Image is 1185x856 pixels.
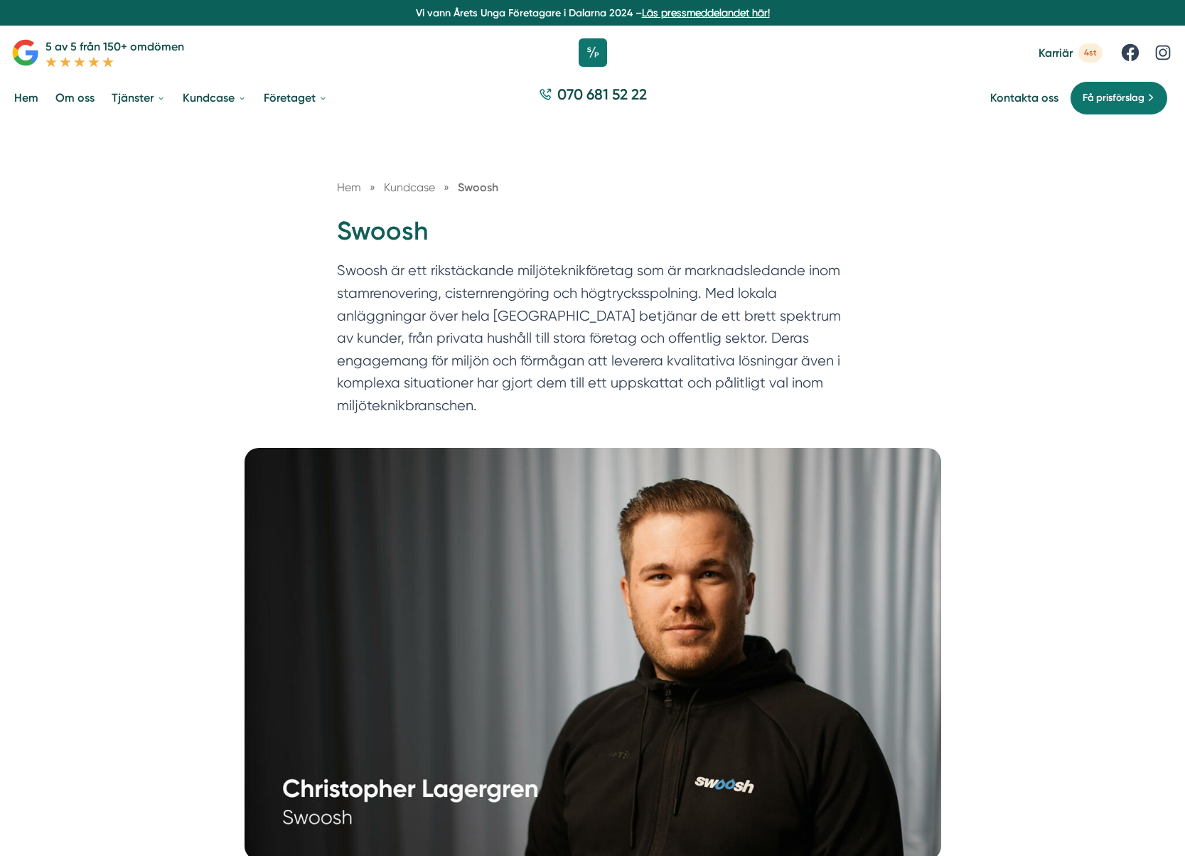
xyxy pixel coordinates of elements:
[53,80,97,116] a: Om oss
[337,214,849,260] h1: Swoosh
[444,178,449,196] span: »
[642,7,770,18] a: Läs pressmeddelandet här!
[11,80,41,116] a: Hem
[990,91,1058,105] a: Kontakta oss
[1083,90,1144,106] span: Få prisförslag
[109,80,168,116] a: Tjänster
[384,181,435,194] span: Kundcase
[1039,46,1073,60] span: Karriär
[6,6,1179,20] p: Vi vann Årets Unga Företagare i Dalarna 2024 –
[557,84,647,105] span: 070 681 52 22
[45,38,184,55] p: 5 av 5 från 150+ omdömen
[384,181,438,194] a: Kundcase
[1078,43,1103,63] span: 4st
[337,181,361,194] a: Hem
[180,80,250,116] a: Kundcase
[1039,43,1103,63] a: Karriär 4st
[261,80,331,116] a: Företaget
[458,181,498,194] a: Swoosh
[370,178,375,196] span: »
[533,84,653,112] a: 070 681 52 22
[337,260,849,424] p: Swoosh är ett rikstäckande miljöteknikföretag som är marknadsledande inom stamrenovering, cistern...
[337,178,849,196] nav: Breadcrumb
[1070,81,1168,115] a: Få prisförslag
